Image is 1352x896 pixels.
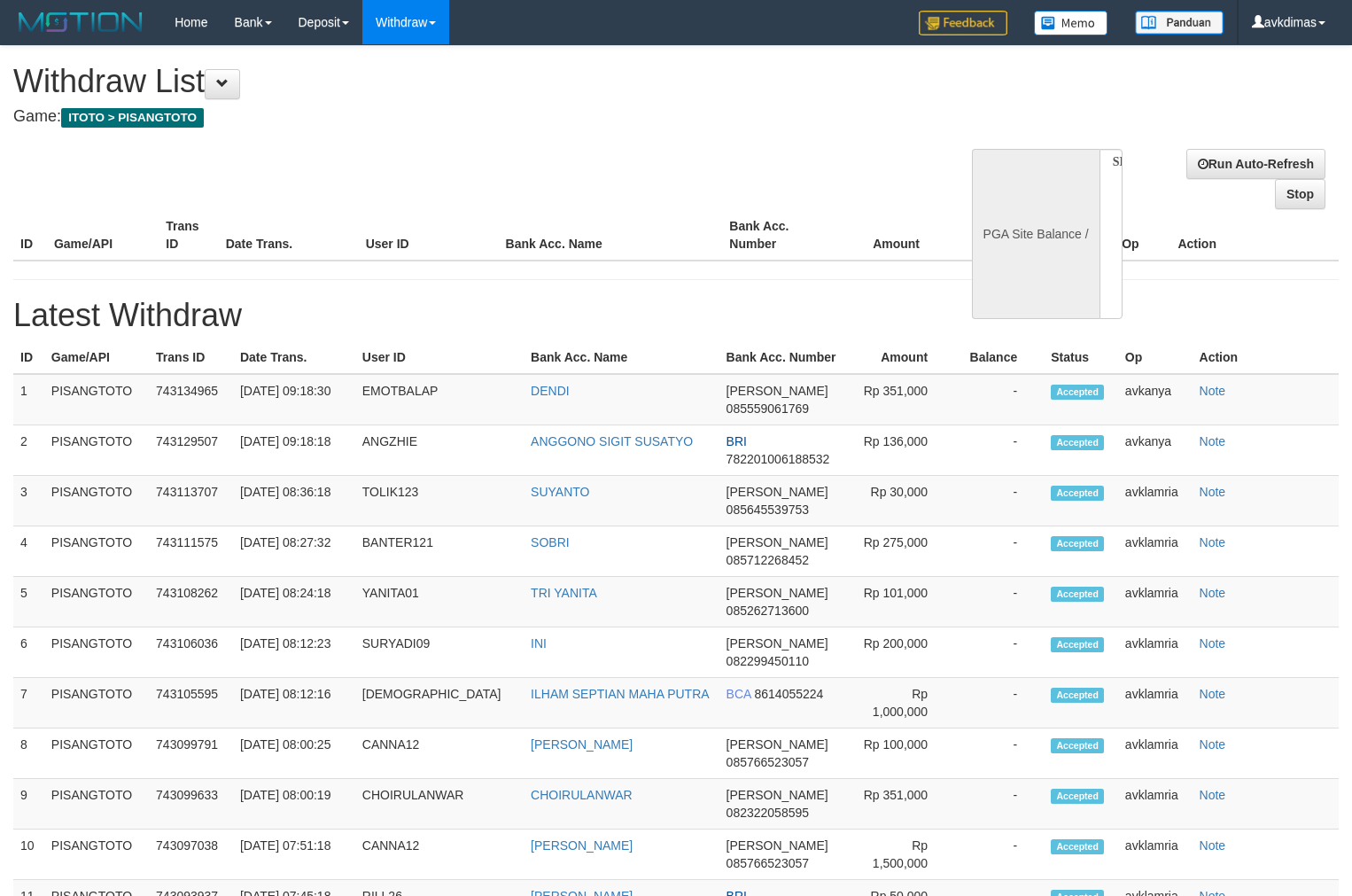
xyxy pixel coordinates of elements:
[355,779,524,830] td: CHOIRULANWAR
[13,425,44,476] td: 2
[1200,586,1226,600] a: Note
[1200,636,1226,651] a: Note
[355,341,524,374] th: User ID
[727,654,809,668] span: 082299450110
[499,210,723,261] th: Bank Acc. Name
[1118,425,1193,476] td: avkanya
[972,149,1099,319] div: PGA Site Balance /
[233,779,355,830] td: [DATE] 08:00:19
[1200,434,1226,448] a: Note
[531,788,633,802] a: CHOIRULANWAR
[149,779,233,830] td: 743099633
[149,341,233,374] th: Trans ID
[1118,830,1193,880] td: avklamria
[954,526,1044,577] td: -
[1051,587,1104,602] span: Accepted
[849,374,954,425] td: Rp 351,000
[727,401,809,416] span: 085559061769
[1118,476,1193,526] td: avklamria
[13,577,44,627] td: 5
[1170,210,1339,261] th: Action
[1115,210,1170,261] th: Op
[13,728,44,779] td: 8
[849,526,954,577] td: Rp 275,000
[1135,11,1224,35] img: panduan.png
[849,425,954,476] td: Rp 136,000
[233,627,355,678] td: [DATE] 08:12:23
[954,577,1044,627] td: -
[849,341,954,374] th: Amount
[233,728,355,779] td: [DATE] 08:00:25
[727,553,809,567] span: 085712268452
[727,452,830,466] span: 782201006188532
[159,210,218,261] th: Trans ID
[44,374,149,425] td: PISANGTOTO
[219,210,359,261] th: Date Trans.
[727,384,828,398] span: [PERSON_NAME]
[954,678,1044,728] td: -
[355,526,524,577] td: BANTER121
[13,779,44,830] td: 9
[233,830,355,880] td: [DATE] 07:51:18
[13,526,44,577] td: 4
[355,830,524,880] td: CANNA12
[1118,678,1193,728] td: avklamria
[149,526,233,577] td: 743111575
[727,687,751,701] span: BCA
[849,830,954,880] td: Rp 1,500,000
[849,678,954,728] td: Rp 1,000,000
[1200,485,1226,499] a: Note
[849,476,954,526] td: Rp 30,000
[355,577,524,627] td: YANITA01
[44,577,149,627] td: PISANGTOTO
[149,577,233,627] td: 743108262
[13,374,44,425] td: 1
[233,374,355,425] td: [DATE] 09:18:30
[355,728,524,779] td: CANNA12
[954,341,1044,374] th: Balance
[1200,687,1226,701] a: Note
[531,838,633,853] a: [PERSON_NAME]
[531,586,597,600] a: TRI YANITA
[149,678,233,728] td: 743105595
[44,341,149,374] th: Game/API
[531,535,570,549] a: SOBRI
[727,535,828,549] span: [PERSON_NAME]
[727,586,828,600] span: [PERSON_NAME]
[44,678,149,728] td: PISANGTOTO
[919,11,1007,35] img: Feedback.jpg
[1118,779,1193,830] td: avklamria
[531,636,547,651] a: INI
[1200,384,1226,398] a: Note
[954,425,1044,476] td: -
[47,210,159,261] th: Game/API
[355,425,524,476] td: ANGZHIE
[355,678,524,728] td: [DEMOGRAPHIC_DATA]
[13,830,44,880] td: 10
[727,838,828,853] span: [PERSON_NAME]
[44,476,149,526] td: PISANGTOTO
[44,425,149,476] td: PISANGTOTO
[1186,149,1325,179] a: Run Auto-Refresh
[1275,179,1325,209] a: Stop
[1200,838,1226,853] a: Note
[835,210,946,261] th: Amount
[149,374,233,425] td: 743134965
[149,728,233,779] td: 743099791
[954,374,1044,425] td: -
[849,728,954,779] td: Rp 100,000
[13,64,883,99] h1: Withdraw List
[727,788,828,802] span: [PERSON_NAME]
[149,830,233,880] td: 743097038
[44,728,149,779] td: PISANGTOTO
[13,108,883,126] h4: Game:
[1118,526,1193,577] td: avklamria
[531,384,570,398] a: DENDI
[1118,341,1193,374] th: Op
[233,425,355,476] td: [DATE] 09:18:18
[849,779,954,830] td: Rp 351,000
[727,737,828,752] span: [PERSON_NAME]
[727,755,809,769] span: 085766523057
[727,856,809,870] span: 085766523057
[149,476,233,526] td: 743113707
